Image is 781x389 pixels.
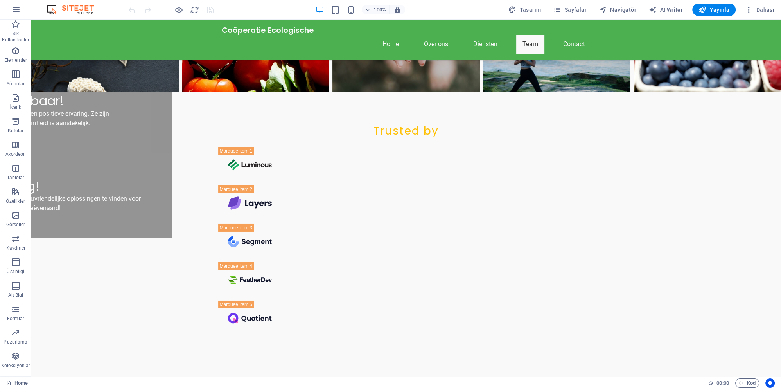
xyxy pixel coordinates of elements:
[745,6,774,14] span: Dahası
[646,4,686,16] button: AI Writer
[649,6,683,14] span: AI Writer
[6,378,28,388] a: Seçimi iptal etmek için tıkla. Sayfaları açmak için çift tıkla
[722,380,723,386] span: :
[505,4,544,16] div: Tasarım (Ctrl+Alt+Y)
[692,4,736,16] button: Yayınla
[174,5,183,14] button: Ön izleme modundan çıkıp düzenlemeye devam etmek için buraya tıklayın
[45,5,104,14] img: Editor Logo
[190,5,199,14] button: reload
[6,222,25,228] p: Görseller
[6,198,25,204] p: Özellikler
[765,378,775,388] button: Usercentrics
[550,4,590,16] button: Sayfalar
[10,104,21,110] p: İçerik
[7,81,25,87] p: Sütunlar
[553,6,587,14] span: Sayfalar
[190,5,199,14] i: Sayfayı yeniden yükleyin
[708,378,729,388] h6: Oturum süresi
[596,4,639,16] button: Navigatör
[505,4,544,16] button: Tasarım
[5,151,26,157] p: Akordeon
[1,362,30,369] p: Koleksiyonlar
[508,6,541,14] span: Tasarım
[362,5,390,14] button: 100%
[373,5,386,14] h6: 100%
[739,378,756,388] span: Kod
[394,6,401,13] i: Yeniden boyutlandırmada yakınlaştırma düzeyini seçilen cihaza uyacak şekilde otomatik olarak ayarla.
[742,4,777,16] button: Dahası
[4,339,27,345] p: Pazarlama
[735,378,759,388] button: Kod
[8,128,24,134] p: Kutular
[7,175,25,181] p: Tablolar
[716,378,729,388] span: 00 00
[7,315,24,322] p: Formlar
[7,268,24,275] p: Üst bilgi
[6,245,25,251] p: Kaydırıcı
[8,292,23,298] p: Alt Bigi
[599,6,636,14] span: Navigatör
[4,57,27,63] p: Elementler
[698,6,729,14] span: Yayınla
